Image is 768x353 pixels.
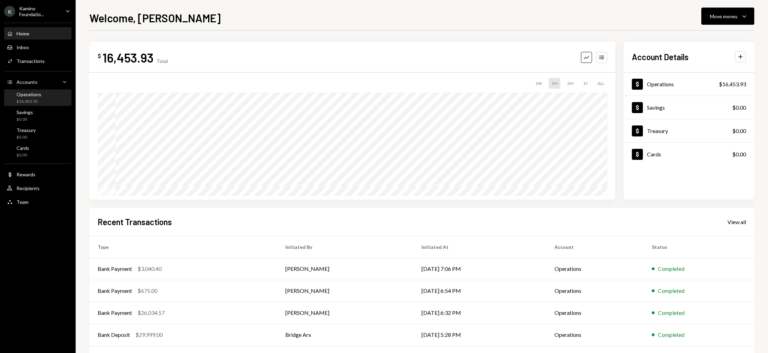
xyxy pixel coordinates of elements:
[277,302,413,324] td: [PERSON_NAME]
[138,309,165,317] div: $26,034.57
[98,265,132,273] div: Bank Payment
[546,302,644,324] td: Operations
[546,280,644,302] td: Operations
[719,80,746,88] div: $16,453.93
[277,280,413,302] td: [PERSON_NAME]
[17,91,41,97] div: Operations
[17,127,36,133] div: Treasury
[546,258,644,280] td: Operations
[4,168,72,180] a: Rewards
[17,79,37,85] div: Accounts
[156,58,168,64] div: Total
[4,125,72,142] a: Treasury$0.00
[102,50,154,65] div: 16,453.93
[546,324,644,346] td: Operations
[595,78,607,89] div: ALL
[533,78,545,89] div: 1W
[413,236,546,258] th: Initiated At
[98,53,101,59] div: $
[732,127,746,135] div: $0.00
[17,99,41,104] div: $16,453.93
[4,89,72,106] a: Operations$16,453.93
[17,31,29,36] div: Home
[98,216,172,228] h2: Recent Transactions
[4,55,72,67] a: Transactions
[4,27,72,40] a: Home
[644,236,754,258] th: Status
[4,41,72,53] a: Inbox
[138,265,162,273] div: $3,040.40
[701,8,754,25] button: Move money
[647,128,668,134] div: Treasury
[647,104,665,111] div: Savings
[732,103,746,112] div: $0.00
[4,182,72,194] a: Recipients
[624,96,754,119] a: Savings$0.00
[647,151,661,157] div: Cards
[17,152,29,158] div: $0.00
[4,107,72,124] a: Savings$0.00
[17,117,33,122] div: $0.00
[4,6,15,17] div: K
[727,219,746,225] div: View all
[710,13,737,20] div: Move money
[4,143,72,159] a: Cards$0.00
[4,196,72,208] a: Team
[89,11,221,25] h1: Welcome, [PERSON_NAME]
[4,76,72,88] a: Accounts
[17,185,40,191] div: Recipients
[624,143,754,166] a: Cards$0.00
[658,309,684,317] div: Completed
[624,119,754,142] a: Treasury$0.00
[580,78,591,89] div: 1Y
[413,324,546,346] td: [DATE] 5:28 PM
[17,199,29,205] div: Team
[624,73,754,96] a: Operations$16,453.93
[17,172,35,177] div: Rewards
[632,51,689,63] h2: Account Details
[17,109,33,115] div: Savings
[732,150,746,158] div: $0.00
[413,280,546,302] td: [DATE] 6:54 PM
[277,258,413,280] td: [PERSON_NAME]
[564,78,576,89] div: 3M
[658,287,684,295] div: Completed
[98,331,130,339] div: Bank Deposit
[658,265,684,273] div: Completed
[727,218,746,225] a: View all
[89,236,277,258] th: Type
[413,302,546,324] td: [DATE] 6:32 PM
[138,287,157,295] div: $675.00
[549,78,560,89] div: 1M
[17,44,29,50] div: Inbox
[17,134,36,140] div: $0.00
[135,331,163,339] div: $29,999.00
[277,324,413,346] td: Bridge Arx
[17,145,29,151] div: Cards
[413,258,546,280] td: [DATE] 7:06 PM
[98,287,132,295] div: Bank Payment
[546,236,644,258] th: Account
[658,331,684,339] div: Completed
[277,236,413,258] th: Initiated By
[647,81,674,87] div: Operations
[98,309,132,317] div: Bank Payment
[19,5,60,17] div: Kamino Foundatio...
[17,58,45,64] div: Transactions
